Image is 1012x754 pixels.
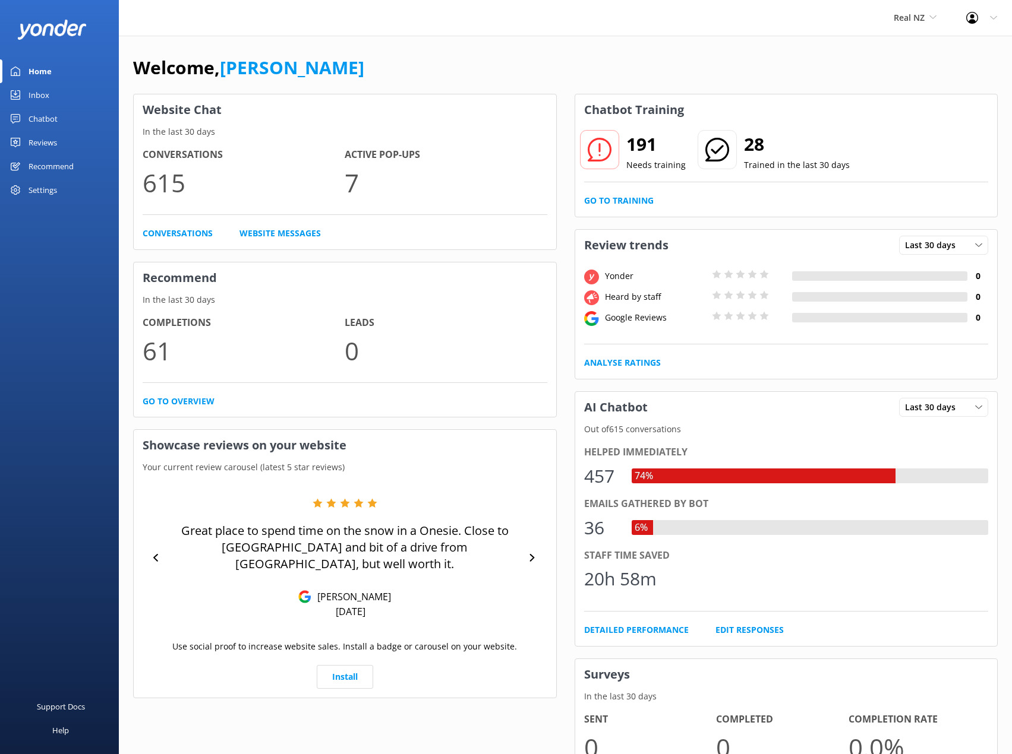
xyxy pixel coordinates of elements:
h4: Completed [716,712,849,727]
div: 6% [632,520,651,536]
h3: Website Chat [134,94,556,125]
p: 7 [345,163,547,202]
div: Home [29,59,52,83]
h4: 0 [967,270,988,283]
div: Support Docs [37,695,85,718]
p: In the last 30 days [575,690,998,703]
h1: Welcome, [133,53,364,82]
p: Trained in the last 30 days [744,159,850,172]
span: Last 30 days [905,401,963,414]
h4: Sent [584,712,717,727]
span: Last 30 days [905,239,963,252]
div: Help [52,718,69,742]
h4: 0 [967,290,988,303]
p: [DATE] [336,605,365,618]
a: Go to overview [143,395,215,408]
h4: 0 [967,311,988,324]
span: Real NZ [894,12,925,23]
a: Go to Training [584,194,654,207]
div: Inbox [29,83,49,107]
img: yonder-white-logo.png [18,20,86,39]
h3: Chatbot Training [575,94,693,125]
div: Heard by staff [602,290,709,303]
div: Yonder [602,270,709,283]
div: Chatbot [29,107,58,131]
div: Staff time saved [584,548,989,563]
h4: Conversations [143,147,345,163]
p: Needs training [626,159,686,172]
h4: Completion Rate [849,712,981,727]
div: Recommend [29,154,74,178]
div: 74% [632,468,656,484]
p: Your current review carousel (latest 5 star reviews) [134,461,556,474]
p: Use social proof to increase website sales. Install a badge or carousel on your website. [172,640,517,653]
a: Website Messages [239,227,321,240]
div: Google Reviews [602,311,709,324]
a: Detailed Performance [584,623,689,636]
div: 36 [584,514,620,542]
h3: Showcase reviews on your website [134,430,556,461]
p: In the last 30 days [134,125,556,138]
a: Edit Responses [715,623,784,636]
h3: Review trends [575,230,677,261]
p: Out of 615 conversations [575,423,998,436]
h4: Active Pop-ups [345,147,547,163]
a: Conversations [143,227,213,240]
h4: Leads [345,315,547,331]
h3: Recommend [134,262,556,293]
div: Settings [29,178,57,202]
a: Install [317,665,373,689]
h4: Completions [143,315,345,331]
div: 457 [584,462,620,490]
p: 0 [345,331,547,370]
img: Google Reviews [298,590,311,603]
p: In the last 30 days [134,293,556,306]
p: 615 [143,163,345,202]
h3: AI Chatbot [575,392,657,423]
a: Analyse Ratings [584,356,661,369]
p: [PERSON_NAME] [311,590,391,603]
p: 61 [143,331,345,370]
h3: Surveys [575,659,998,690]
p: Great place to spend time on the snow in a Onesie. Close to [GEOGRAPHIC_DATA] and bit of a drive ... [166,522,524,572]
h2: 191 [626,130,686,159]
div: 20h 58m [584,565,657,593]
div: Reviews [29,131,57,154]
h2: 28 [744,130,850,159]
div: Emails gathered by bot [584,496,989,512]
div: Helped immediately [584,445,989,460]
a: [PERSON_NAME] [220,55,364,80]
